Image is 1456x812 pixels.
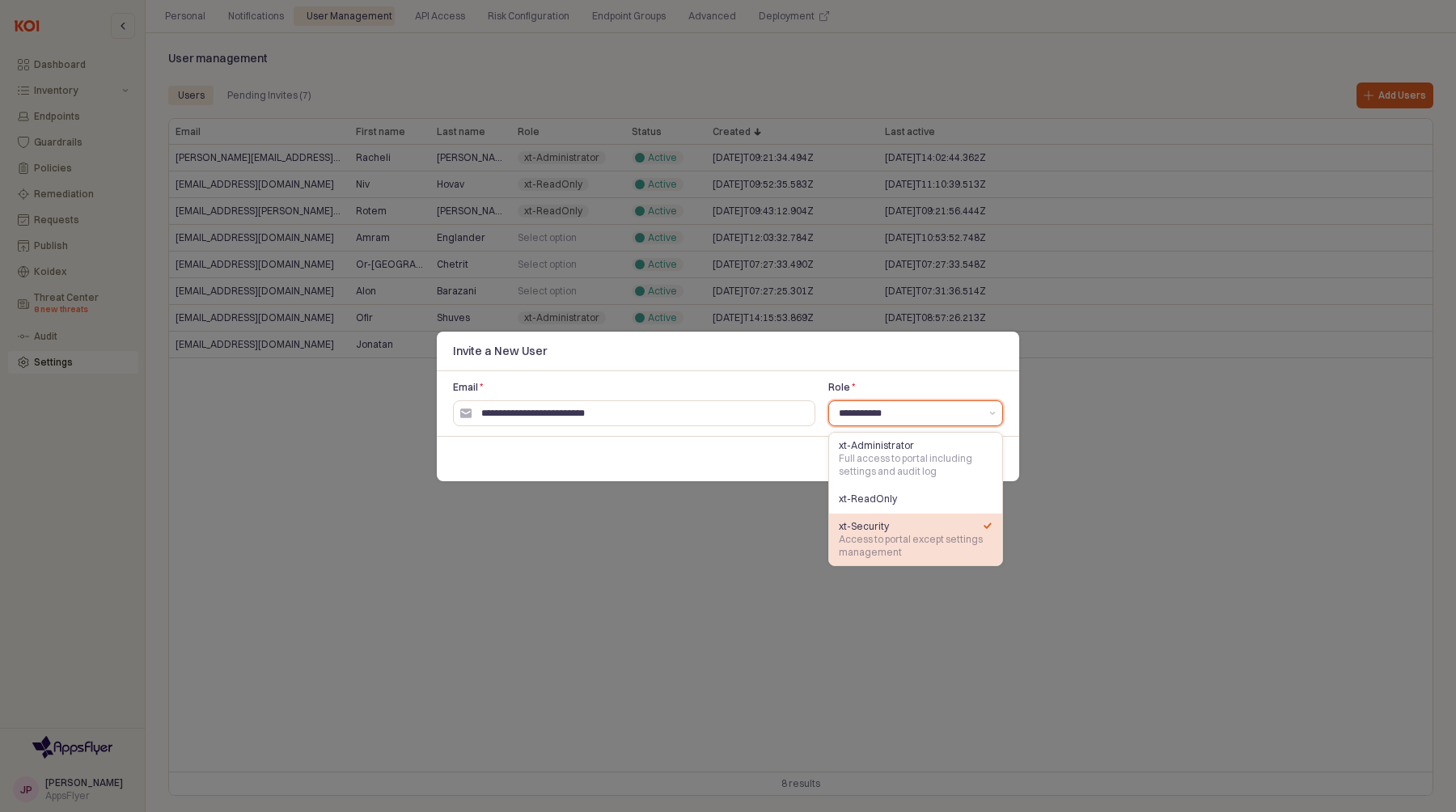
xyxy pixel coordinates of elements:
[839,520,983,533] div: xt-Security
[839,493,983,505] div: xt-ReadOnly
[453,381,483,393] span: Email
[839,533,983,559] div: Access to portal except settings management
[453,342,862,359] p: Invite a New User
[983,401,1002,425] button: Show suggestions
[828,381,855,393] span: Role
[839,439,983,452] div: xt-Administrator
[839,452,983,478] div: Full access to portal including settings and audit log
